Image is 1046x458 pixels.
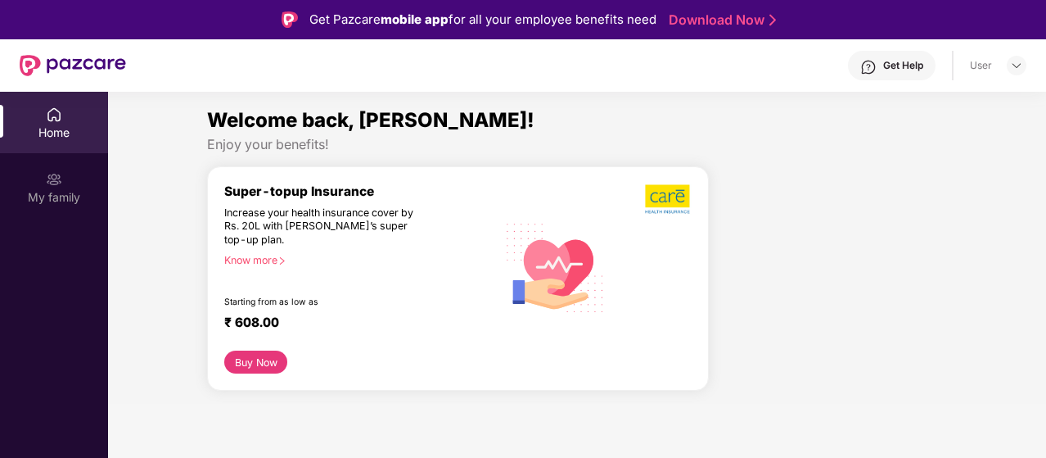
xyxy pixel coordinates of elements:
[224,297,427,308] div: Starting from as low as
[224,315,480,334] div: ₹ 608.00
[860,59,877,75] img: svg+xml;base64,PHN2ZyBpZD0iSGVscC0zMngzMiIgeG1sbnM9Imh0dHA6Ly93d3cudzMub3JnLzIwMDAvc3ZnIiB3aWR0aD...
[381,11,449,27] strong: mobile app
[207,108,534,132] span: Welcome back, [PERSON_NAME]!
[224,351,287,374] button: Buy Now
[207,136,947,153] div: Enjoy your benefits!
[224,254,487,265] div: Know more
[669,11,771,29] a: Download Now
[277,256,286,265] span: right
[497,207,614,326] img: svg+xml;base64,PHN2ZyB4bWxucz0iaHR0cDovL3d3dy53My5vcmcvMjAwMC9zdmciIHhtbG5zOnhsaW5rPSJodHRwOi8vd3...
[46,107,62,123] img: svg+xml;base64,PHN2ZyBpZD0iSG9tZSIgeG1sbnM9Imh0dHA6Ly93d3cudzMub3JnLzIwMDAvc3ZnIiB3aWR0aD0iMjAiIG...
[769,11,776,29] img: Stroke
[645,184,692,215] img: b5dec4f62d2307b9de63beb79f102df3.png
[46,171,62,188] img: svg+xml;base64,PHN2ZyB3aWR0aD0iMjAiIGhlaWdodD0iMjAiIHZpZXdCb3g9IjAgMCAyMCAyMCIgZmlsbD0ibm9uZSIgeG...
[224,184,497,199] div: Super-topup Insurance
[1010,59,1023,72] img: svg+xml;base64,PHN2ZyBpZD0iRHJvcGRvd24tMzJ4MzIiIHhtbG5zPSJodHRwOi8vd3d3LnczLm9yZy8yMDAwL3N2ZyIgd2...
[883,59,923,72] div: Get Help
[224,206,426,247] div: Increase your health insurance cover by Rs. 20L with [PERSON_NAME]’s super top-up plan.
[282,11,298,28] img: Logo
[309,10,656,29] div: Get Pazcare for all your employee benefits need
[970,59,992,72] div: User
[20,55,126,76] img: New Pazcare Logo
